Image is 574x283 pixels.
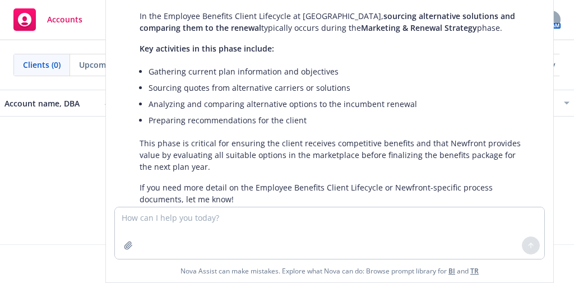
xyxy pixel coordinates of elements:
a: BI [448,266,455,276]
span: Accounts [47,15,82,24]
a: Accounts [9,4,87,35]
li: Analyzing and comparing alternative options to the incumbent renewal [149,96,529,112]
li: Preparing recommendations for the client [149,112,529,128]
p: In the Employee Benefits Client Lifecycle at [GEOGRAPHIC_DATA], typically occurs during the phase. [140,10,529,34]
span: Clients (0) [23,59,61,71]
a: TR [470,266,479,276]
span: Key activities in this phase include: [140,43,274,54]
p: This phase is critical for ensuring the client receives competitive benefits and that Newfront pr... [140,137,529,173]
span: Nova Assist can make mistakes. Explore what Nova can do: Browse prompt library for and [180,259,479,282]
li: Gathering current plan information and objectives [149,63,529,80]
div: Account name, DBA [4,98,98,109]
span: Marketing & Renewal Strategy [361,22,477,33]
li: Sourcing quotes from alternative carriers or solutions [149,80,529,96]
p: If you need more detail on the Employee Benefits Client Lifecycle or Newfront-specific process do... [140,182,529,205]
span: Upcoming renewals (0) [79,59,165,71]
